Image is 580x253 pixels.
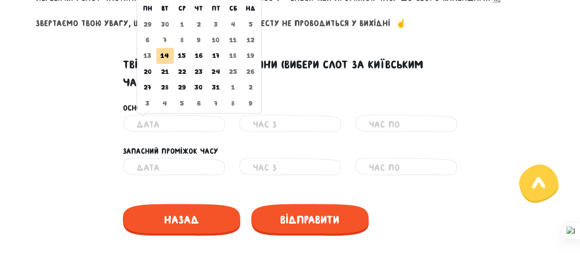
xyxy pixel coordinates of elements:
[241,0,260,16] th: нд
[156,64,173,79] td: 21
[174,95,190,111] td: 5
[123,56,458,91] label: Твій час для усної частини (вибери слот за київським часом)
[207,48,225,63] td: 17
[139,16,157,32] td: 29
[207,64,225,79] td: 24
[156,32,173,48] td: 7
[174,79,190,95] td: 29
[174,32,190,48] td: 8
[241,64,260,79] td: 26
[241,48,260,63] td: 19
[253,114,327,135] input: Час з
[207,16,225,32] td: 3
[139,32,157,48] td: 6
[241,95,260,111] td: 9
[253,157,327,178] input: Час з
[241,32,260,48] td: 12
[174,48,190,63] td: 15
[137,157,211,178] input: Дата
[156,0,173,16] th: вт
[190,95,207,111] td: 6
[116,146,464,157] div: Запасний проміжок часу
[207,0,225,16] th: пт
[369,157,443,178] input: Час по
[156,79,173,95] td: 28
[207,32,225,48] td: 10
[156,95,173,111] td: 4
[369,114,443,135] input: Час по
[225,64,241,79] td: 25
[225,79,241,95] td: 1
[225,16,241,32] td: 4
[139,79,157,95] td: 27
[123,204,240,236] span: Назад
[241,16,260,32] td: 5
[251,204,369,236] span: Відправити
[139,48,157,63] td: 13
[207,79,225,95] td: 31
[207,95,225,111] td: 7
[190,32,207,48] td: 9
[225,0,241,16] th: сб
[156,16,173,32] td: 30
[225,32,241,48] td: 11
[139,64,157,79] td: 20
[241,79,260,95] td: 2
[225,48,241,63] td: 18
[139,95,157,111] td: 3
[190,64,207,79] td: 23
[174,0,190,16] th: ср
[190,0,207,16] th: чт
[156,48,173,63] td: 14
[116,102,464,114] div: Основний проміжок часу
[190,48,207,63] td: 16
[225,95,241,111] td: 8
[174,64,190,79] td: 22
[139,0,157,16] th: пн
[190,79,207,95] td: 30
[174,16,190,32] td: 1
[137,114,211,135] input: Дата
[190,16,207,32] td: 2
[36,17,545,31] p: Звертаємо твою увагу, що перевірка усної частини тесту не проводиться у вихідні ☝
